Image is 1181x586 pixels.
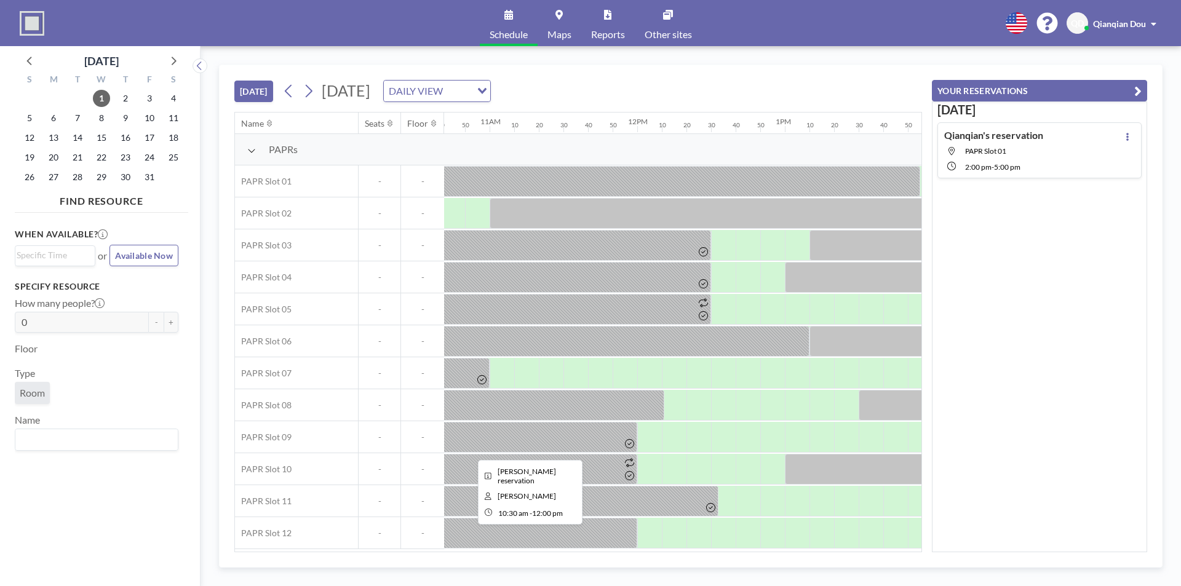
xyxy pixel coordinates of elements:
span: - [359,400,400,411]
div: 1PM [776,117,791,126]
span: PAPR Slot 06 [235,336,292,347]
div: 10 [659,121,666,129]
button: Available Now [109,245,178,266]
span: PAPR Slot 03 [235,240,292,251]
span: - [401,432,444,443]
span: Monday, October 6, 2025 [45,109,62,127]
span: Tuesday, October 21, 2025 [69,149,86,166]
span: - [401,304,444,315]
div: 30 [560,121,568,129]
span: - [359,496,400,507]
div: 30 [708,121,715,129]
span: 2:00 PM [965,162,992,172]
span: Saturday, October 11, 2025 [165,109,182,127]
div: 10 [511,121,519,129]
span: - [359,176,400,187]
span: Saturday, October 4, 2025 [165,90,182,107]
h3: Specify resource [15,281,178,292]
div: Seats [365,118,384,129]
div: M [42,73,66,89]
div: 11AM [480,117,501,126]
span: Sunday, October 26, 2025 [21,168,38,186]
span: QD [1071,18,1084,29]
span: - [359,368,400,379]
div: Search for option [15,429,178,450]
span: - [401,368,444,379]
div: F [137,73,161,89]
span: Monday, October 20, 2025 [45,149,62,166]
span: - [401,528,444,539]
div: Name [241,118,264,129]
span: Tuesday, October 7, 2025 [69,109,86,127]
div: 20 [683,121,691,129]
span: Tuesday, October 14, 2025 [69,129,86,146]
span: PAPR Slot 04 [235,272,292,283]
span: 10:30 AM [498,509,528,518]
span: - [359,336,400,347]
div: W [90,73,114,89]
span: - [401,336,444,347]
span: PAPR Slot 08 [235,400,292,411]
span: Friday, October 10, 2025 [141,109,158,127]
span: Thursday, October 2, 2025 [117,90,134,107]
input: Search for option [17,432,171,448]
span: Wednesday, October 22, 2025 [93,149,110,166]
div: 30 [856,121,863,129]
span: Thursday, October 9, 2025 [117,109,134,127]
div: 50 [757,121,765,129]
span: Wednesday, October 8, 2025 [93,109,110,127]
span: Wednesday, October 29, 2025 [93,168,110,186]
span: - [359,304,400,315]
span: Shannon Commins [498,491,556,501]
span: Sunday, October 12, 2025 [21,129,38,146]
span: - [359,432,400,443]
label: Floor [15,342,38,355]
span: - [359,272,400,283]
span: Sunday, October 19, 2025 [21,149,38,166]
div: 20 [831,121,838,129]
div: 40 [585,121,592,129]
span: Monday, October 27, 2025 [45,168,62,186]
span: PAPR Slot 09 [235,432,292,443]
h4: Qianqian's reservation [944,129,1043,141]
label: How many people? [15,297,105,309]
span: PAPR Slot 01 [235,176,292,187]
span: - [401,208,444,219]
span: Other sites [645,30,692,39]
input: Search for option [447,83,470,99]
span: PAPR Slot 07 [235,368,292,379]
span: Thursday, October 16, 2025 [117,129,134,146]
button: [DATE] [234,81,273,102]
span: Reports [591,30,625,39]
span: PAPR Slot 05 [235,304,292,315]
span: Thursday, October 30, 2025 [117,168,134,186]
h3: [DATE] [937,102,1142,117]
span: - [401,496,444,507]
span: or [98,250,107,262]
div: 50 [905,121,912,129]
div: 10 [806,121,814,129]
span: - [530,509,532,518]
span: Room [20,387,45,398]
div: [DATE] [84,52,119,69]
div: S [161,73,185,89]
span: Friday, October 24, 2025 [141,149,158,166]
span: PAPR Slot 12 [235,528,292,539]
span: Monday, October 13, 2025 [45,129,62,146]
span: Friday, October 17, 2025 [141,129,158,146]
span: Schedule [490,30,528,39]
span: Saturday, October 25, 2025 [165,149,182,166]
span: Sunday, October 5, 2025 [21,109,38,127]
span: Maps [547,30,571,39]
button: YOUR RESERVATIONS [932,80,1147,101]
span: PAPRs [269,143,298,156]
span: Wednesday, October 1, 2025 [93,90,110,107]
span: - [401,240,444,251]
h4: FIND RESOURCE [15,190,188,207]
span: DAILY VIEW [386,83,445,99]
button: - [149,312,164,333]
span: - [359,208,400,219]
div: 40 [733,121,740,129]
span: Friday, October 31, 2025 [141,168,158,186]
input: Search for option [17,248,88,262]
